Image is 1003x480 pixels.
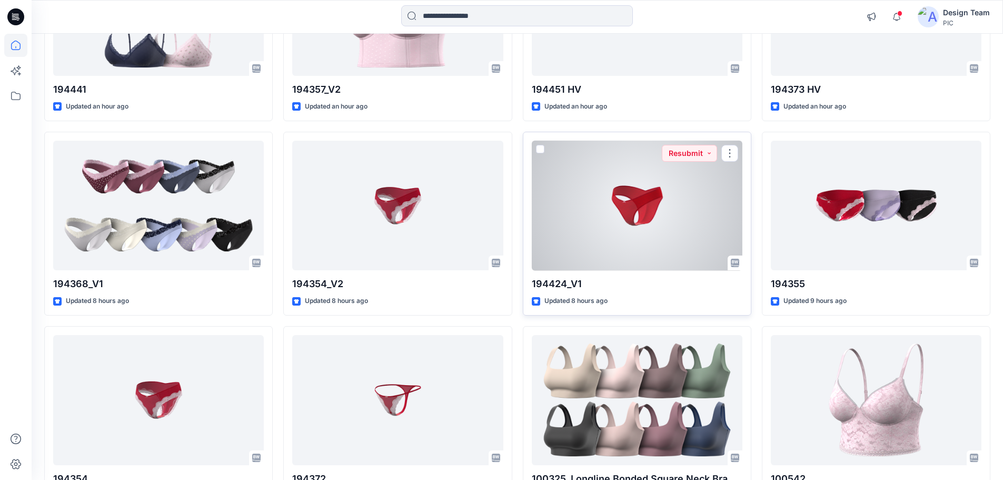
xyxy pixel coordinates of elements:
a: 194355 [771,141,981,271]
div: Design Team [943,6,990,19]
p: 194355 [771,277,981,291]
img: avatar [918,6,939,27]
a: 194354 [53,335,264,465]
a: 194354_V2 [292,141,503,271]
a: 100542 [771,335,981,465]
p: Updated 8 hours ago [544,296,608,307]
p: Updated an hour ago [305,101,368,112]
p: Updated an hour ago [783,101,846,112]
p: Updated 9 hours ago [783,296,847,307]
p: 194451 HV [532,82,742,97]
p: 194441 [53,82,264,97]
a: 194372 [292,335,503,465]
p: Updated 8 hours ago [305,296,368,307]
p: Updated an hour ago [544,101,607,112]
p: Updated an hour ago [66,101,128,112]
p: 194373 HV [771,82,981,97]
p: 194424_V1 [532,277,742,291]
p: Updated 8 hours ago [66,296,129,307]
p: 194357_V2 [292,82,503,97]
p: 194354_V2 [292,277,503,291]
a: 100325_Longline Bonded Square Neck Bra [532,335,742,465]
a: 194424_V1 [532,141,742,271]
div: PIC [943,19,990,27]
p: 194368_V1 [53,277,264,291]
a: 194368_V1 [53,141,264,271]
